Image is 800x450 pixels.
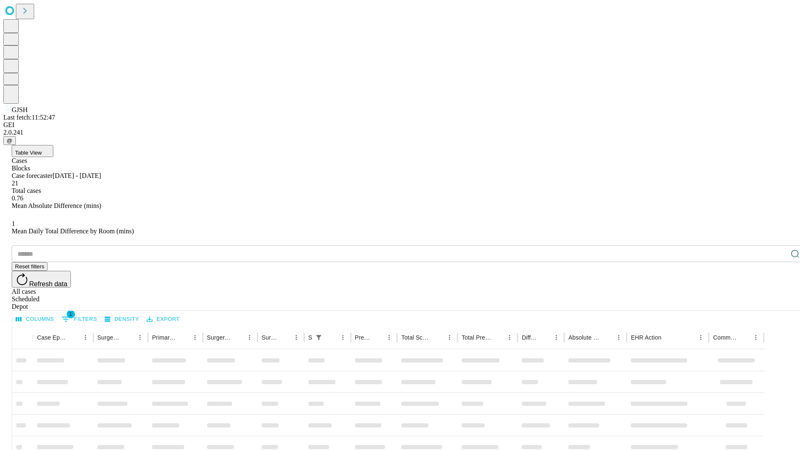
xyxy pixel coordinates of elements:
div: Case Epic Id [37,334,67,341]
div: Difference [522,334,538,341]
span: Case forecaster [12,172,52,179]
div: Scheduled In Room Duration [308,334,312,341]
button: Select columns [14,313,56,326]
span: Mean Absolute Difference (mins) [12,202,101,209]
span: Reset filters [15,263,44,270]
span: 1 [67,310,75,318]
button: Sort [432,332,444,343]
div: GEI [3,121,797,129]
button: Density [102,313,141,326]
span: Refresh data [29,280,67,287]
div: Surgery Name [207,334,231,341]
button: Sort [539,332,550,343]
span: GJSH [12,106,27,113]
button: Sort [177,332,189,343]
span: @ [7,137,12,144]
button: Show filters [313,332,325,343]
button: Sort [601,332,613,343]
span: 1 [12,220,15,227]
button: Sort [738,332,750,343]
div: Predicted In Room Duration [355,334,371,341]
button: Menu [189,332,201,343]
div: Total Scheduled Duration [401,334,431,341]
button: Menu [444,332,455,343]
button: Sort [492,332,504,343]
button: @ [3,136,16,145]
span: Table View [15,150,42,156]
button: Refresh data [12,271,71,287]
button: Sort [279,332,290,343]
div: Absolute Difference [568,334,600,341]
button: Sort [122,332,134,343]
button: Reset filters [12,262,47,271]
div: Comments [713,334,737,341]
button: Menu [504,332,515,343]
button: Menu [80,332,91,343]
button: Sort [68,332,80,343]
div: 1 active filter [313,332,325,343]
div: Primary Service [152,334,176,341]
span: Mean Daily Total Difference by Room (mins) [12,227,134,235]
span: Last fetch: 11:52:47 [3,114,55,121]
span: 21 [12,180,18,187]
button: Show filters [60,312,99,326]
div: 2.0.241 [3,129,797,136]
span: Total cases [12,187,41,194]
button: Table View [12,145,53,157]
button: Menu [550,332,562,343]
span: 0.76 [12,195,23,202]
div: Surgeon Name [97,334,122,341]
div: EHR Action [631,334,661,341]
button: Menu [134,332,146,343]
button: Menu [695,332,707,343]
span: [DATE] - [DATE] [52,172,101,179]
div: Surgery Date [262,334,278,341]
button: Sort [232,332,244,343]
button: Menu [383,332,395,343]
button: Menu [244,332,255,343]
button: Menu [337,332,349,343]
button: Sort [372,332,383,343]
button: Menu [750,332,762,343]
div: Total Predicted Duration [462,334,492,341]
button: Sort [662,332,674,343]
button: Sort [325,332,337,343]
button: Export [145,313,182,326]
button: Menu [290,332,302,343]
button: Menu [613,332,625,343]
